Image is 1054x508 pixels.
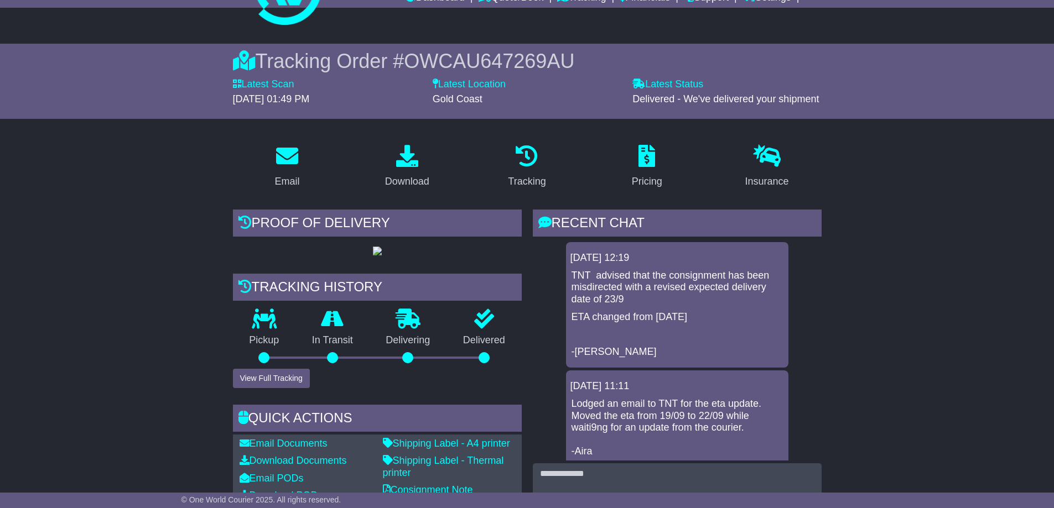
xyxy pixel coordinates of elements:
div: Email [274,174,299,189]
div: Tracking Order # [233,49,822,73]
a: Tracking [501,141,553,193]
div: [DATE] 12:19 [570,252,784,264]
a: Email [267,141,307,193]
label: Latest Location [433,78,506,91]
div: Tracking [508,174,546,189]
span: [DATE] 01:49 PM [233,93,310,104]
button: View Full Tracking [233,369,310,388]
a: Email Documents [240,438,328,449]
span: © One World Courier 2025. All rights reserved. [181,495,341,504]
span: OWCAU647269AU [404,50,574,72]
a: Download Documents [240,455,347,466]
p: Delivering [370,334,447,347]
p: Pickup [233,334,296,347]
p: Delivered [446,334,522,347]
div: Download [385,174,429,189]
div: Insurance [745,174,789,189]
a: Shipping Label - A4 printer [383,438,510,449]
div: Pricing [632,174,662,189]
a: Consignment Note [383,484,473,495]
div: Quick Actions [233,405,522,434]
a: Pricing [625,141,669,193]
span: Delivered - We've delivered your shipment [632,93,819,104]
img: GetPodImage [373,247,382,255]
label: Latest Status [632,78,703,91]
div: Proof of Delivery [233,210,522,239]
p: -[PERSON_NAME] [572,346,783,358]
label: Latest Scan [233,78,294,91]
a: Download [378,141,437,193]
div: [DATE] 11:11 [570,380,784,392]
a: Email PODs [240,473,304,484]
a: Insurance [738,141,796,193]
p: Lodged an email to TNT for the eta update. Moved the eta from 19/09 to 22/09 while waiti9ng for a... [572,398,783,458]
a: Download PODs [240,490,323,501]
p: ETA changed from [DATE] [572,311,783,323]
p: TNT advised that the consignment has been misdirected with a revised expected delivery date of 23/9 [572,270,783,306]
div: RECENT CHAT [533,210,822,239]
p: In Transit [295,334,370,347]
a: Shipping Label - Thermal printer [383,455,504,478]
span: Gold Coast [433,93,482,104]
div: Tracking history [233,274,522,303]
